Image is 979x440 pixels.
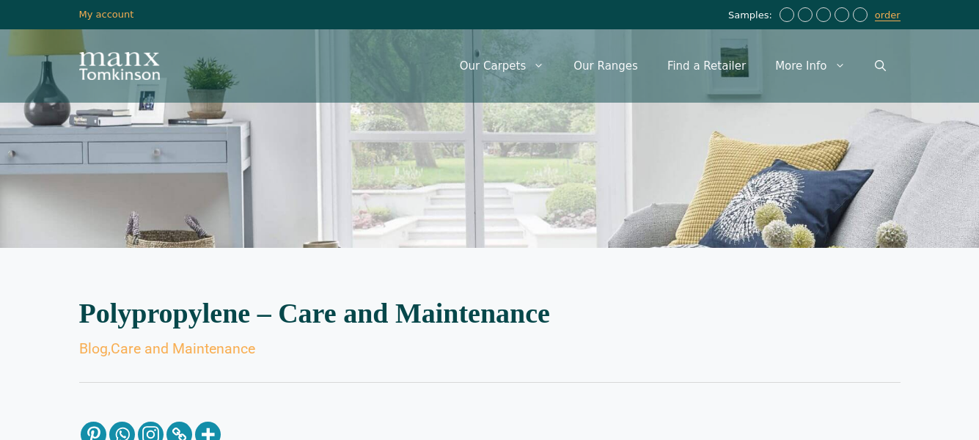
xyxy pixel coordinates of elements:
[559,44,653,88] a: Our Ranges
[445,44,901,88] nav: Primary
[79,9,134,20] a: My account
[445,44,560,88] a: Our Carpets
[653,44,760,88] a: Find a Retailer
[760,44,859,88] a: More Info
[79,52,160,80] img: Manx Tomkinson
[111,340,255,357] a: Care and Maintenance
[728,10,776,22] span: Samples:
[79,340,108,357] a: Blog
[875,10,901,21] a: order
[860,44,901,88] a: Open Search Bar
[79,342,901,356] div: ,
[79,299,901,327] h2: Polypropylene – Care and Maintenance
